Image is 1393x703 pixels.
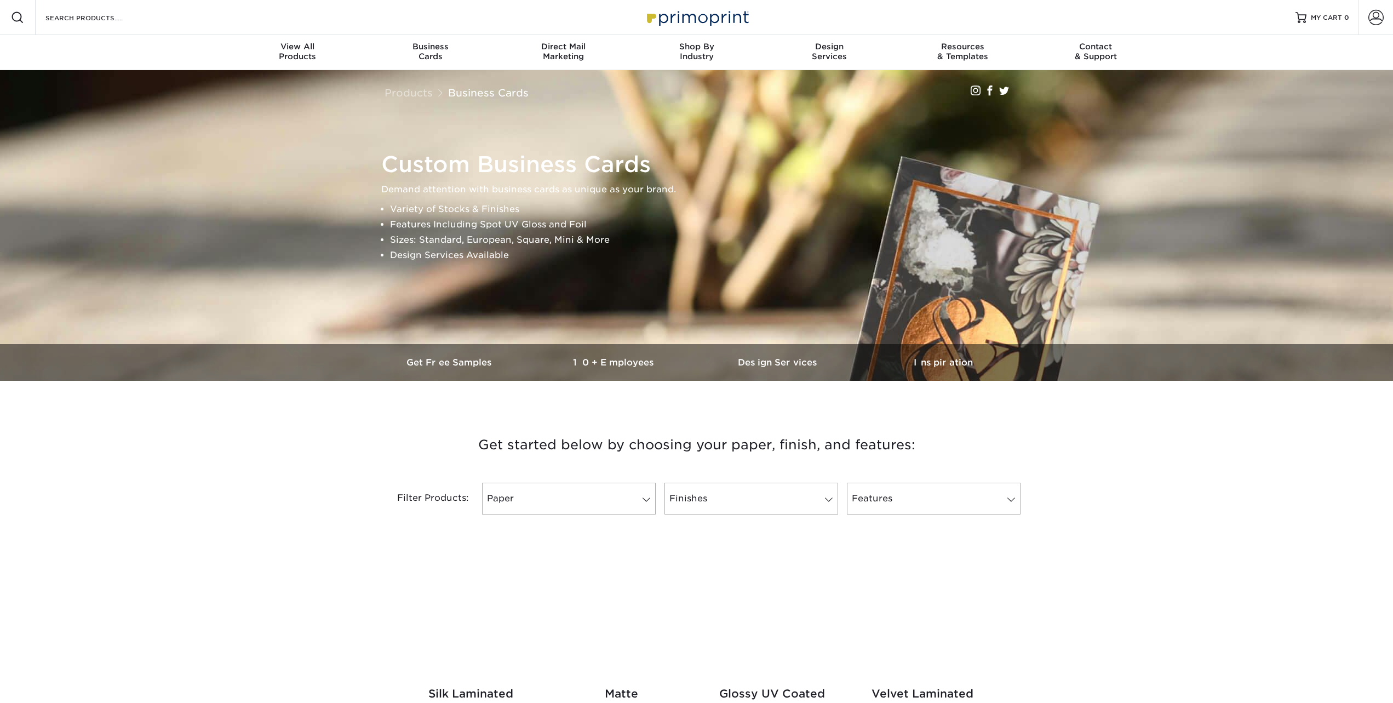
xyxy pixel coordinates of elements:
a: 10+ Employees [532,344,697,381]
span: 0 [1344,14,1349,21]
div: Products [231,42,364,61]
div: Cards [364,42,497,61]
li: Features Including Spot UV Gloss and Foil [390,217,1022,232]
span: Business [364,42,497,52]
h1: Custom Business Cards [381,151,1022,178]
div: Services [763,42,896,61]
a: Features [847,483,1021,515]
a: View AllProducts [231,35,364,70]
img: Glossy UV Coated Business Cards [710,554,834,678]
img: Velvet Laminated Business Cards [861,554,985,678]
li: Design Services Available [390,248,1022,263]
a: Contact& Support [1029,35,1162,70]
li: Sizes: Standard, European, Square, Mini & More [390,232,1022,248]
a: Design Services [697,344,861,381]
img: Matte Business Cards [559,554,684,678]
h3: Design Services [697,357,861,368]
div: Industry [630,42,763,61]
a: Shop ByIndustry [630,35,763,70]
input: SEARCH PRODUCTS..... [44,11,151,24]
p: Demand attention with business cards as unique as your brand. [381,182,1022,197]
a: BusinessCards [364,35,497,70]
a: Resources& Templates [896,35,1029,70]
h2: Silk Laminated [409,687,533,700]
a: Products [385,87,433,99]
a: Paper [482,483,656,515]
span: MY CART [1311,13,1342,22]
span: View All [231,42,364,52]
span: Design [763,42,896,52]
span: Resources [896,42,1029,52]
a: Finishes [664,483,838,515]
div: & Support [1029,42,1162,61]
li: Variety of Stocks & Finishes [390,202,1022,217]
a: DesignServices [763,35,896,70]
h3: Get Free Samples [368,357,532,368]
img: Silk Laminated Business Cards [409,554,533,678]
div: & Templates [896,42,1029,61]
img: Primoprint [642,5,752,29]
span: Shop By [630,42,763,52]
span: Direct Mail [497,42,630,52]
a: Direct MailMarketing [497,35,630,70]
h3: Inspiration [861,357,1025,368]
span: Contact [1029,42,1162,52]
h3: Get started below by choosing your paper, finish, and features: [376,420,1017,470]
a: Business Cards [448,87,529,99]
h2: Glossy UV Coated [710,687,834,700]
div: Marketing [497,42,630,61]
div: Filter Products: [368,483,478,515]
a: Get Free Samples [368,344,532,381]
h2: Velvet Laminated [861,687,985,700]
h3: 10+ Employees [532,357,697,368]
a: Inspiration [861,344,1025,381]
h2: Matte [559,687,684,700]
